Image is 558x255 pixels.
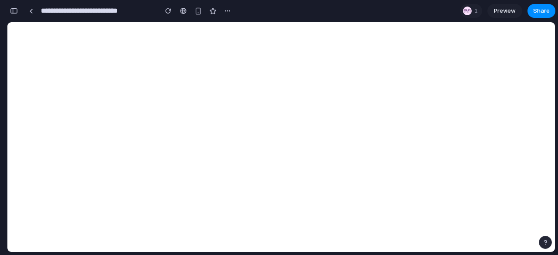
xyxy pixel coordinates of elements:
[533,7,550,15] span: Share
[487,4,522,18] a: Preview
[527,4,555,18] button: Share
[494,7,516,15] span: Preview
[460,4,482,18] div: 1
[474,7,480,15] span: 1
